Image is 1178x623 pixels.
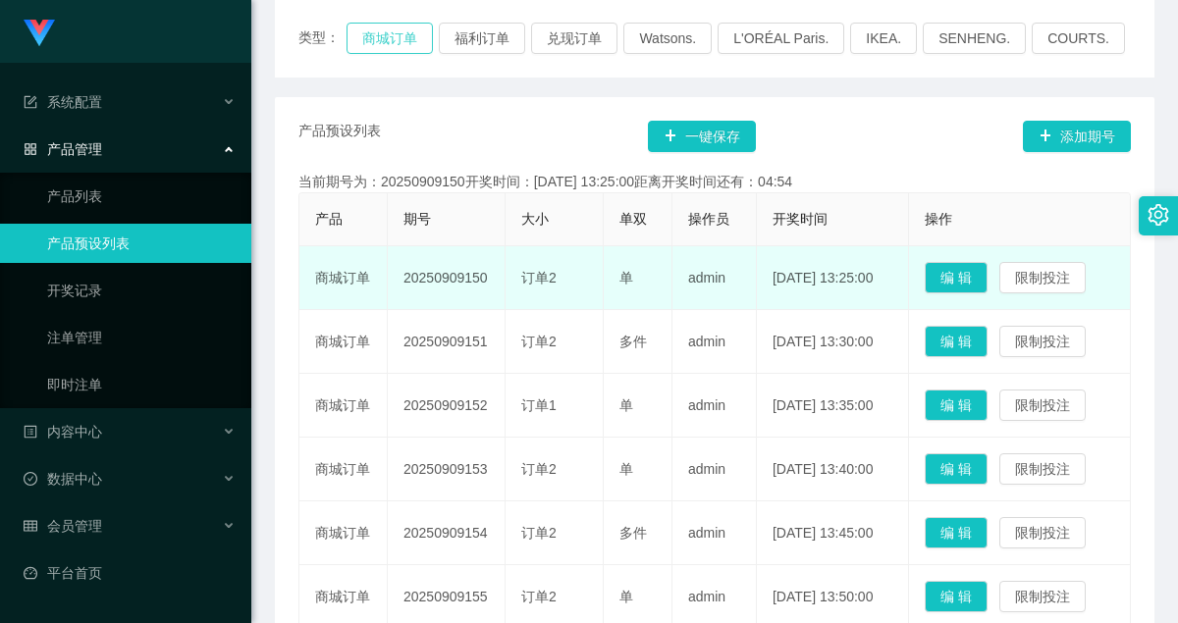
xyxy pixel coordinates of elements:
a: 开奖记录 [47,271,236,310]
i: 图标: table [24,519,37,533]
span: 内容中心 [24,424,102,440]
span: 数据中心 [24,471,102,487]
td: 商城订单 [299,310,388,374]
i: 图标: check-circle-o [24,472,37,486]
span: 类型： [298,23,347,54]
span: 操作 [925,211,952,227]
button: 限制投注 [999,453,1086,485]
td: admin [672,310,757,374]
button: 商城订单 [347,23,433,54]
span: 订单2 [521,525,557,541]
a: 产品列表 [47,177,236,216]
td: [DATE] 13:30:00 [757,310,909,374]
button: 编 辑 [925,581,988,612]
a: 产品预设列表 [47,224,236,263]
button: Watsons. [623,23,712,54]
div: 当前期号为：20250909150开奖时间：[DATE] 13:25:00距离开奖时间还有：04:54 [298,172,1131,192]
span: 订单1 [521,397,557,413]
td: 20250909154 [388,501,506,565]
td: 商城订单 [299,374,388,438]
span: 单 [619,397,633,413]
button: L'ORÉAL Paris. [718,23,844,54]
span: 大小 [521,211,549,227]
button: 编 辑 [925,389,988,421]
button: 编 辑 [925,453,988,485]
a: 图标: dashboard平台首页 [24,553,236,593]
i: 图标: profile [24,425,37,439]
td: 20250909151 [388,310,506,374]
td: [DATE] 13:25:00 [757,246,909,310]
button: SENHENG. [923,23,1026,54]
td: admin [672,438,757,501]
button: COURTS. [1032,23,1125,54]
span: 会员管理 [24,518,102,534]
button: 福利订单 [439,23,525,54]
button: 限制投注 [999,517,1086,548]
span: 产品管理 [24,141,102,157]
i: 图标: form [24,95,37,109]
td: [DATE] 13:35:00 [757,374,909,438]
td: admin [672,246,757,310]
button: 限制投注 [999,326,1086,357]
td: 20250909153 [388,438,506,501]
span: 订单2 [521,461,557,477]
button: 图标: plus一键保存 [648,121,756,152]
td: [DATE] 13:45:00 [757,501,909,565]
td: 20250909150 [388,246,506,310]
i: 图标: appstore-o [24,142,37,156]
img: logo.9652507e.png [24,20,55,47]
a: 即时注单 [47,365,236,404]
button: 编 辑 [925,326,988,357]
td: 商城订单 [299,438,388,501]
span: 单 [619,589,633,604]
span: 操作员 [688,211,729,227]
td: admin [672,374,757,438]
td: 商城订单 [299,501,388,565]
button: 限制投注 [999,389,1086,421]
span: 订单2 [521,589,557,604]
span: 多件 [619,334,647,349]
td: 20250909152 [388,374,506,438]
button: 图标: plus添加期号 [1023,121,1131,152]
button: 兑现订单 [531,23,617,54]
span: 系统配置 [24,94,102,110]
button: 限制投注 [999,581,1086,612]
a: 注单管理 [47,318,236,357]
span: 产品预设列表 [298,121,381,152]
span: 单 [619,461,633,477]
span: 产品 [315,211,343,227]
span: 开奖时间 [773,211,828,227]
td: [DATE] 13:40:00 [757,438,909,501]
span: 多件 [619,525,647,541]
span: 单双 [619,211,647,227]
span: 单 [619,270,633,286]
i: 图标: setting [1148,204,1169,226]
span: 订单2 [521,334,557,349]
button: 限制投注 [999,262,1086,293]
button: IKEA. [850,23,917,54]
span: 订单2 [521,270,557,286]
td: 商城订单 [299,246,388,310]
span: 期号 [403,211,431,227]
button: 编 辑 [925,517,988,548]
button: 编 辑 [925,262,988,293]
td: admin [672,501,757,565]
